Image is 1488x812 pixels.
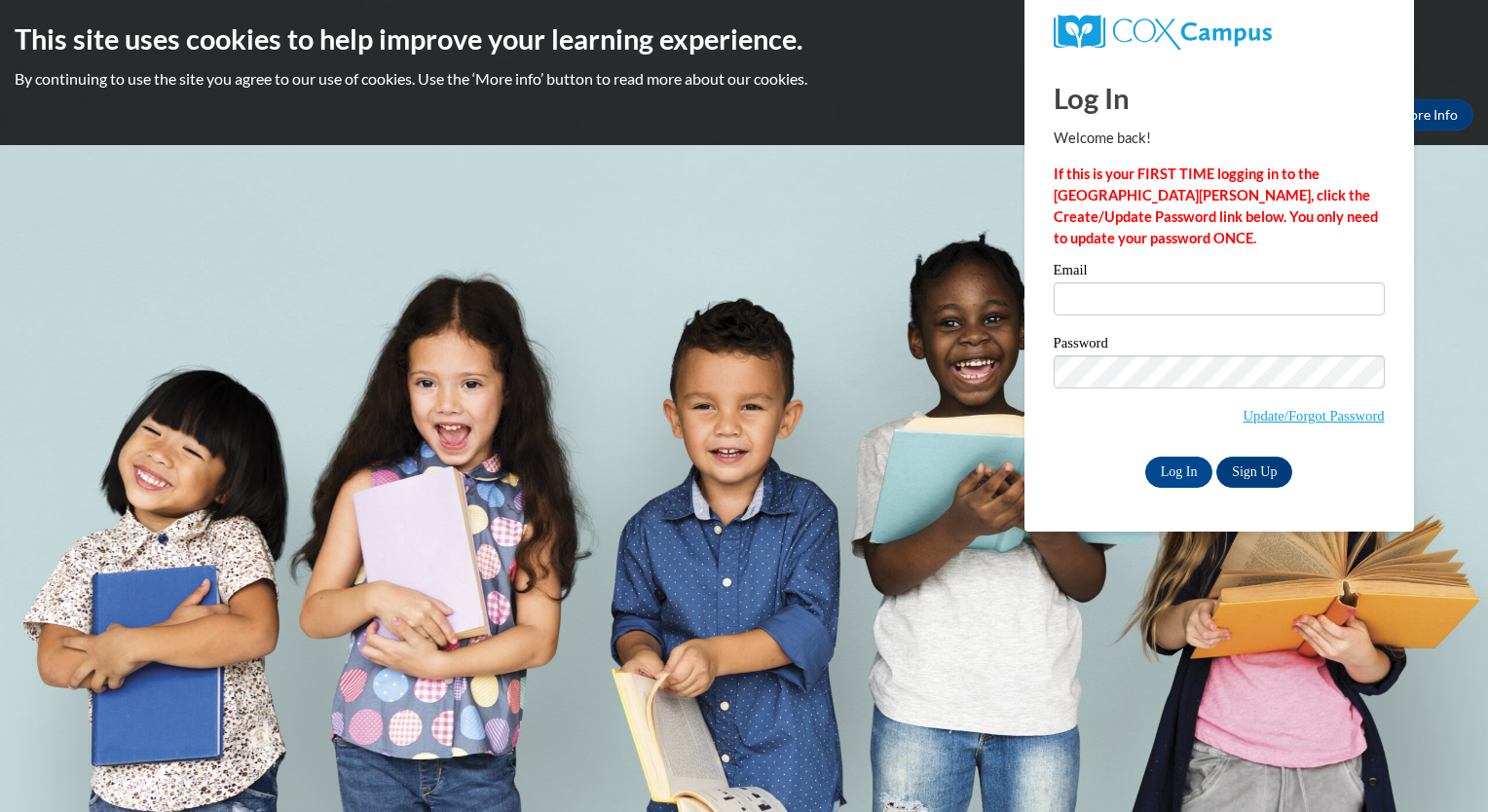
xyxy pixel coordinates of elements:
label: Password [1054,336,1385,355]
a: Sign Up [1216,457,1292,488]
p: Welcome back! [1054,128,1385,149]
a: Update/Forgot Password [1244,408,1385,424]
a: COX Campus [1054,15,1385,50]
p: By continuing to use the site you agree to our use of cookies. Use the ‘More info’ button to read... [15,68,1473,90]
img: COX Campus [1054,15,1272,50]
input: Log In [1145,457,1213,488]
strong: If this is your FIRST TIME logging in to the [GEOGRAPHIC_DATA][PERSON_NAME], click the Create/Upd... [1054,166,1378,246]
a: More Info [1382,99,1473,130]
h1: Log In [1054,78,1385,118]
label: Email [1054,263,1385,282]
h2: This site uses cookies to help improve your learning experience. [15,19,1473,58]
